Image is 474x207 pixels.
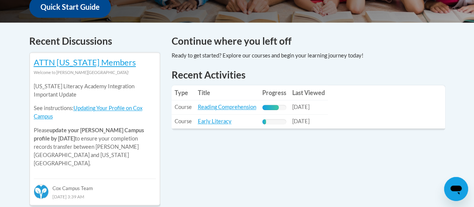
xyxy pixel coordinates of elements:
a: ATTN [US_STATE] Members [34,57,136,67]
div: Welcome to [PERSON_NAME][GEOGRAPHIC_DATA]! [34,68,156,77]
div: [DATE] 3:39 AM [34,192,156,201]
a: Reading Comprehension [198,104,256,110]
iframe: Button to launch messaging window [444,177,468,201]
b: update your [PERSON_NAME] Campus profile by [DATE] [34,127,144,142]
div: Progress, % [262,105,279,110]
th: Last Viewed [289,85,328,100]
span: Course [175,104,192,110]
p: See instructions: [34,104,156,121]
h4: Continue where you left off [172,34,445,48]
th: Progress [259,85,289,100]
h1: Recent Activities [172,68,445,82]
th: Title [195,85,259,100]
p: [US_STATE] Literacy Academy Integration Important Update [34,82,156,99]
span: Course [175,118,192,124]
div: Please to ensure your completion records transfer between [PERSON_NAME][GEOGRAPHIC_DATA] and [US_... [34,77,156,173]
a: Early Literacy [198,118,232,124]
h4: Recent Discussions [29,34,160,48]
div: Cox Campus Team [34,178,156,192]
span: [DATE] [292,118,310,124]
a: Updating Your Profile on Cox Campus [34,105,142,119]
span: [DATE] [292,104,310,110]
th: Type [172,85,195,100]
img: Cox Campus Team [34,184,49,199]
div: Progress, % [262,119,266,124]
